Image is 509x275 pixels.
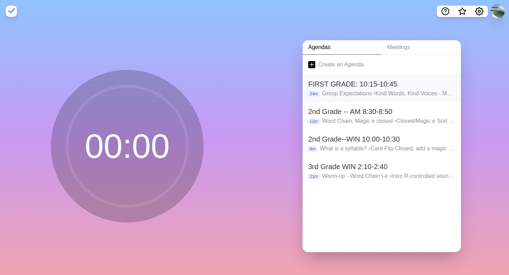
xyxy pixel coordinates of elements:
[307,173,321,180] p: 21m
[308,161,455,172] h2: 3rd Grade WIN 2:10-2:40
[308,106,455,117] h2: 2nd Grade -- AM 8:30-8:50
[307,146,318,152] p: 8m
[437,6,454,17] button: Help
[322,117,455,125] p: Word Chain, Magic e closed Closed/Magic e Sort Syllable division Whiteboard Clsd/Mag Syllable div...
[390,173,392,179] span: •
[308,79,455,89] h2: FIRST GRADE: 10:15-10:45
[369,145,371,151] span: •
[381,40,461,55] a: Meetings
[303,40,381,55] a: Agendas
[303,55,461,74] a: Create an Agenda
[308,134,455,144] h2: 2nd Grade--WIN 10:00-10:30
[307,118,321,125] p: 12m
[454,6,471,17] button: What’s new
[471,6,488,17] button: Settings
[322,172,455,180] p: Warm-up - Word Chain i-e Intro R-controlled sound cards ([PERSON_NAME]) Syllable Sort two syllabl...
[320,144,455,153] p: What is a syllable? Card Flip Closed, add a magic e Intro Magic e syllable white board Word Sort,...
[394,118,397,124] span: •
[307,91,321,97] p: 24m
[322,89,455,98] p: Group Expectations Kind Words, Kind Voices - Marker New Part - Sound blending Practice Blending R...
[6,6,17,17] img: timeblocks logo
[373,90,375,96] span: •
